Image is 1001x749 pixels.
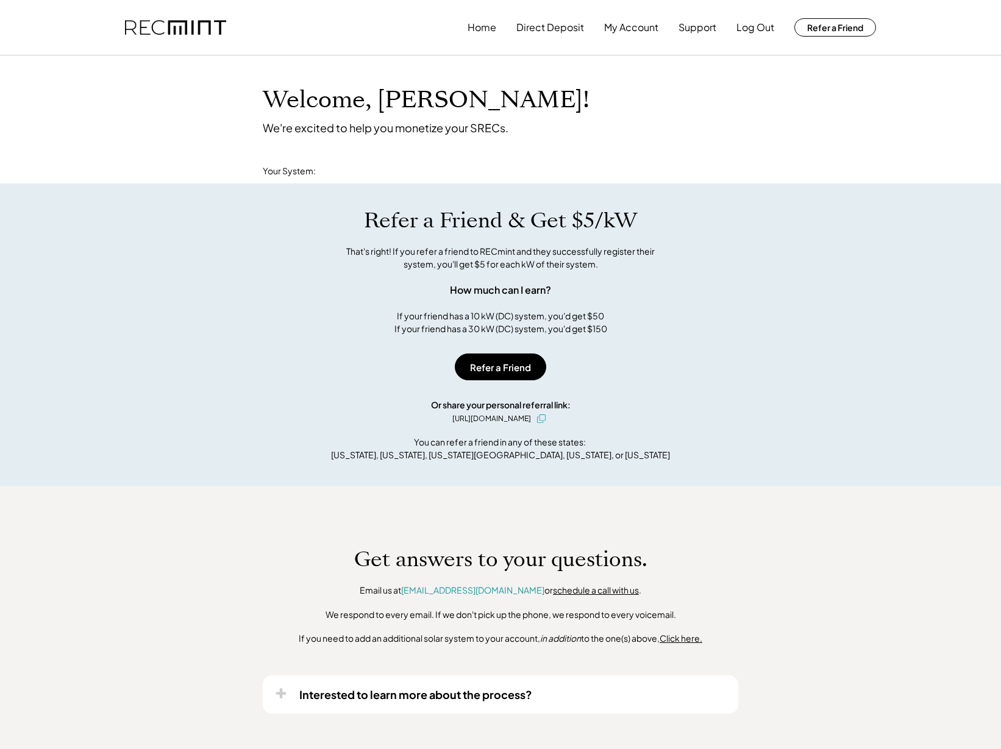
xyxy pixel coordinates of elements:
[360,584,641,597] div: Email us at or .
[333,245,668,271] div: That's right! If you refer a friend to RECmint and they successfully register their system, you'l...
[450,283,551,297] div: How much can I earn?
[299,633,702,645] div: If you need to add an additional solar system to your account, to the one(s) above,
[394,310,607,335] div: If your friend has a 10 kW (DC) system, you'd get $50 If your friend has a 30 kW (DC) system, you...
[679,15,716,40] button: Support
[431,399,571,411] div: Or share your personal referral link:
[660,633,702,644] u: Click here.
[794,18,876,37] button: Refer a Friend
[604,15,658,40] button: My Account
[468,15,496,40] button: Home
[331,436,670,461] div: You can refer a friend in any of these states: [US_STATE], [US_STATE], [US_STATE][GEOGRAPHIC_DATA...
[534,411,549,426] button: click to copy
[364,208,637,233] h1: Refer a Friend & Get $5/kW
[125,20,226,35] img: recmint-logotype%403x.png
[326,609,676,621] div: We respond to every email. If we don't pick up the phone, we respond to every voicemail.
[516,15,584,40] button: Direct Deposit
[263,165,316,177] div: Your System:
[540,633,581,644] em: in addition
[455,353,546,380] button: Refer a Friend
[263,86,590,115] h1: Welcome, [PERSON_NAME]!
[452,413,531,424] div: [URL][DOMAIN_NAME]
[299,687,532,701] div: Interested to learn more about the process?
[553,584,639,595] a: schedule a call with us
[354,547,647,572] h1: Get answers to your questions.
[401,584,544,595] a: [EMAIL_ADDRESS][DOMAIN_NAME]
[736,15,774,40] button: Log Out
[263,121,508,135] div: We're excited to help you monetize your SRECs.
